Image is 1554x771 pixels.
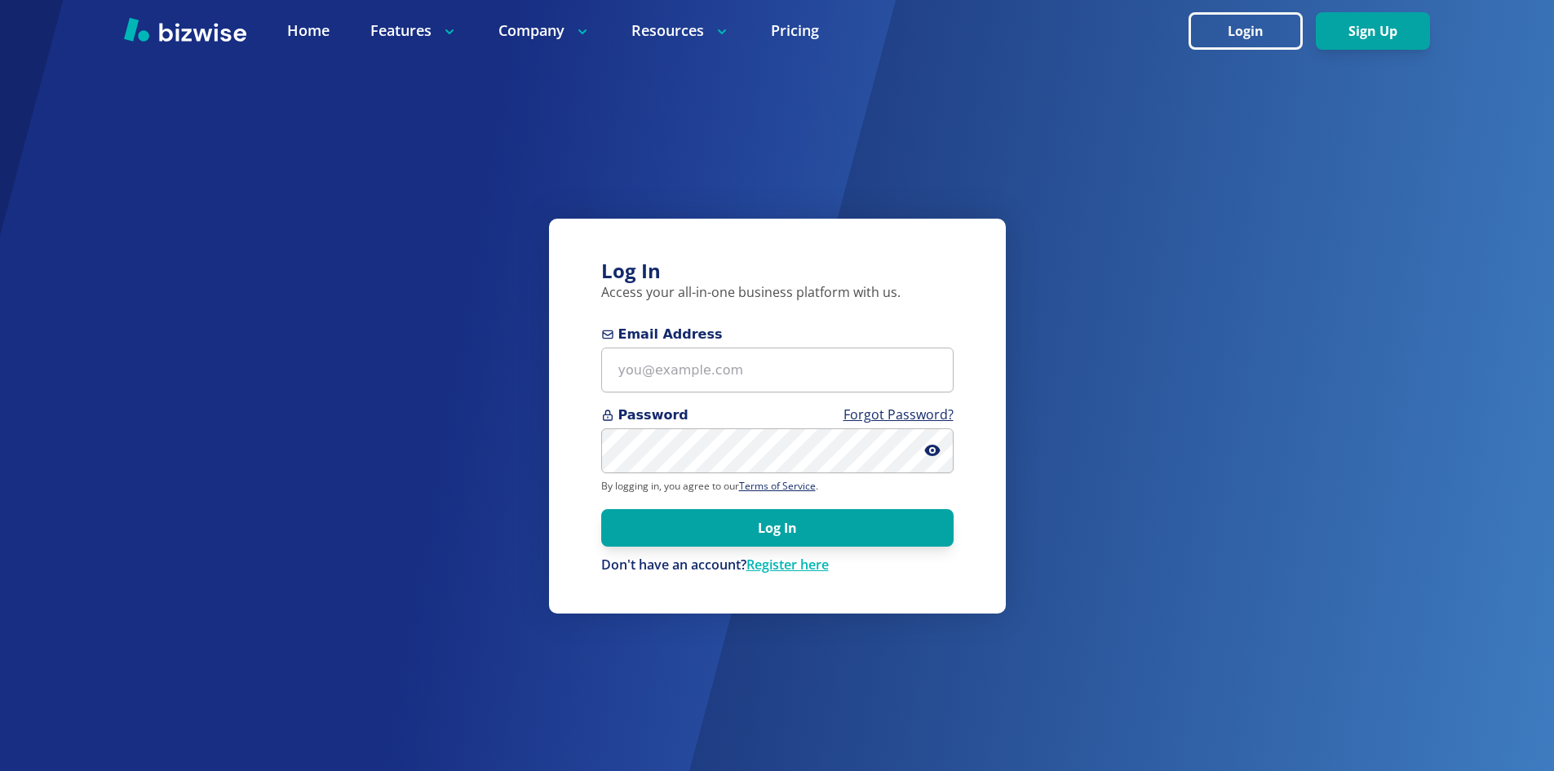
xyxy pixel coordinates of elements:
[771,20,819,41] a: Pricing
[601,556,954,574] p: Don't have an account?
[631,20,730,41] p: Resources
[498,20,591,41] p: Company
[746,556,829,574] a: Register here
[739,479,816,493] a: Terms of Service
[601,509,954,547] button: Log In
[1189,12,1303,50] button: Login
[601,325,954,344] span: Email Address
[601,284,954,302] p: Access your all-in-one business platform with us.
[601,258,954,285] h3: Log In
[287,20,330,41] a: Home
[124,17,246,42] img: Bizwise Logo
[601,480,954,493] p: By logging in, you agree to our .
[1316,12,1430,50] button: Sign Up
[843,405,954,423] a: Forgot Password?
[370,20,458,41] p: Features
[601,556,954,574] div: Don't have an account?Register here
[1189,24,1316,39] a: Login
[601,405,954,425] span: Password
[1316,24,1430,39] a: Sign Up
[601,348,954,392] input: you@example.com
